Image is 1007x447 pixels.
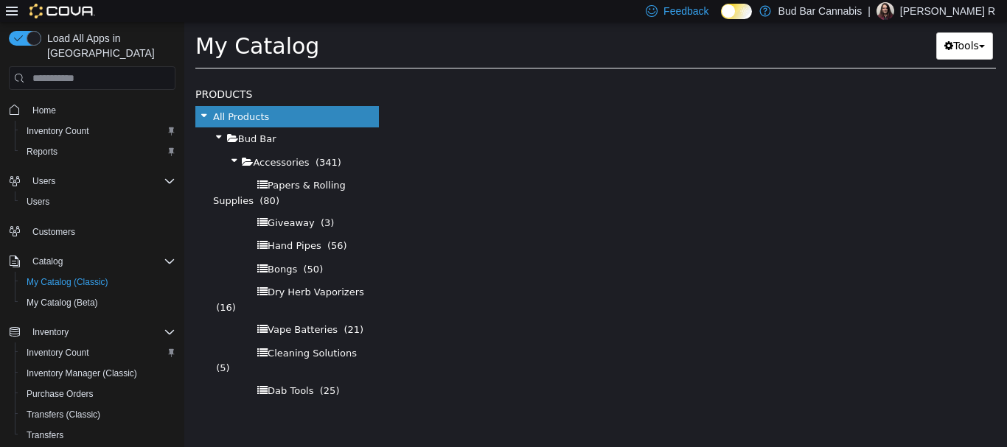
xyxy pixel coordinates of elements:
span: (3) [136,195,150,206]
span: Accessories [69,135,125,146]
a: Transfers (Classic) [21,406,106,423]
span: Customers [32,226,75,238]
span: Feedback [663,4,708,18]
p: | [868,2,871,20]
a: Reports [21,143,63,161]
a: Purchase Orders [21,385,100,403]
span: Inventory Count [27,125,89,137]
button: Inventory [3,322,181,342]
span: (50) [119,242,139,253]
a: Home [27,102,62,119]
span: Purchase Orders [27,388,94,400]
span: Home [32,105,56,116]
span: Users [21,193,175,211]
span: (5) [32,340,45,351]
span: Inventory Manager (Classic) [27,367,137,379]
span: Inventory [32,326,69,338]
span: Inventory Count [21,122,175,140]
span: Inventory Count [21,344,175,362]
button: Tools [752,10,809,38]
span: My Catalog (Beta) [21,294,175,312]
div: Kellie R [877,2,894,20]
img: Cova [29,4,95,18]
button: Users [3,171,181,191]
span: Users [27,196,49,208]
a: Inventory Count [21,122,95,140]
span: (21) [159,302,179,313]
a: Inventory Manager (Classic) [21,365,143,382]
span: Bud Bar [54,111,92,122]
a: Transfers [21,426,69,444]
span: Bongs [83,242,113,253]
span: Cleaning Solutions [83,325,173,337]
button: Inventory Manager (Classic) [15,363,181,384]
h5: Products [11,63,195,81]
button: Home [3,99,181,120]
span: Transfers [21,426,175,444]
span: All Products [29,89,85,100]
span: Home [27,100,175,119]
a: Inventory Count [21,344,95,362]
span: Load All Apps in [GEOGRAPHIC_DATA] [41,31,175,60]
span: Hand Pipes [83,218,137,229]
button: Reports [15,141,181,162]
span: Giveaway [83,195,130,206]
button: My Catalog (Beta) [15,292,181,313]
button: Inventory Count [15,121,181,141]
span: Customers [27,222,175,241]
span: Catalog [32,256,63,267]
span: Transfers (Classic) [27,409,100,420]
span: Papers & Rolling Supplies [29,158,161,183]
button: Inventory Count [15,342,181,363]
span: My Catalog (Classic) [21,273,175,291]
span: Reports [21,143,175,161]
button: Purchase Orders [15,384,181,404]
span: Inventory [27,323,175,341]
input: Dark Mode [721,4,752,19]
span: Inventory Manager (Classic) [21,365,175,382]
span: (16) [32,280,52,291]
a: My Catalog (Beta) [21,294,104,312]
span: (25) [136,363,156,374]
button: Transfers [15,425,181,446]
button: My Catalog (Classic) [15,272,181,292]
span: (80) [75,173,95,184]
span: (341) [131,135,157,146]
button: Users [27,172,61,190]
button: Users [15,191,181,212]
span: Users [32,175,55,187]
p: [PERSON_NAME] R [900,2,995,20]
span: Vape Batteries [83,302,153,313]
a: My Catalog (Classic) [21,273,114,291]
span: My Catalog [11,11,135,37]
p: Bud Bar Cannabis [778,2,863,20]
button: Customers [3,221,181,242]
span: Dry Herb Vaporizers [83,264,180,275]
span: Inventory Count [27,347,89,359]
span: Reports [27,146,58,158]
button: Transfers (Classic) [15,404,181,425]
a: Users [21,193,55,211]
button: Catalog [3,251,181,272]
span: Catalog [27,253,175,270]
a: Customers [27,223,81,241]
span: Purchase Orders [21,385,175,403]
span: Transfers [27,429,63,441]
span: (56) [143,218,163,229]
button: Inventory [27,323,74,341]
span: Users [27,172,175,190]
span: Transfers (Classic) [21,406,175,423]
span: Dab Tools [83,363,129,374]
button: Catalog [27,253,69,270]
span: My Catalog (Beta) [27,297,98,309]
span: My Catalog (Classic) [27,276,108,288]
